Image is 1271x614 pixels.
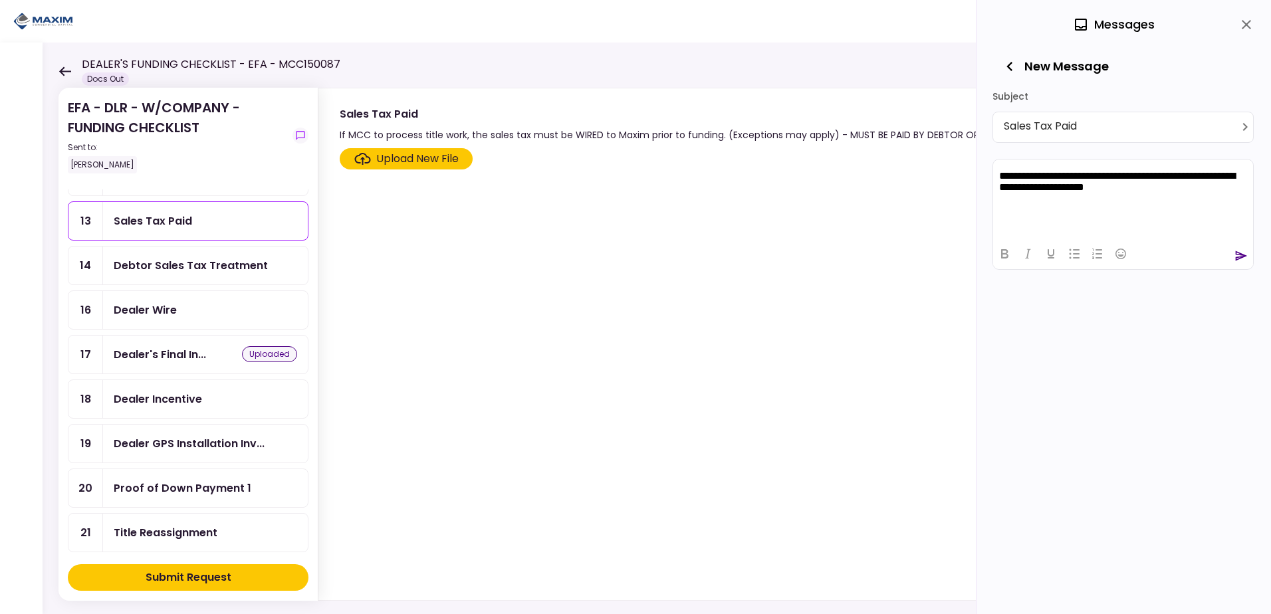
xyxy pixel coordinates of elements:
div: Sales Tax Paid [1004,118,1248,137]
div: Messages [1073,15,1155,35]
div: 19 [68,425,103,462]
div: Submit Request [146,569,231,585]
a: 16Dealer Wire [68,290,308,330]
div: Sales Tax Paid [340,106,1038,122]
a: 21Title Reassignment [68,513,308,552]
button: Bold [993,245,1016,263]
div: Dealer Incentive [114,391,202,407]
div: 17 [68,336,103,373]
button: Submit Request [68,564,308,591]
button: Numbered list [1086,245,1109,263]
div: Sales Tax PaidIf MCC to process title work, the sales tax must be WIRED to Maxim prior to funding... [318,88,1244,601]
div: 14 [68,247,103,284]
button: send [1234,249,1248,262]
div: Upload New File [376,151,459,167]
button: Bullet list [1063,245,1086,263]
button: close [1235,13,1258,36]
a: 18Dealer Incentive [68,379,308,419]
div: 16 [68,291,103,329]
button: Italic [1016,245,1039,263]
div: Dealer Wire [114,302,177,318]
div: 21 [68,514,103,552]
div: Dealer's Final Invoice [114,346,206,363]
span: Click here to upload the required document [340,148,473,169]
a: 14Debtor Sales Tax Treatment [68,246,308,285]
div: Title Reassignment [114,524,217,541]
img: Partner icon [13,11,73,31]
div: Debtor Sales Tax Treatment [114,257,268,274]
a: 17Dealer's Final Invoiceuploaded [68,335,308,374]
a: 20Proof of Down Payment 1 [68,468,308,508]
button: Underline [1040,245,1062,263]
div: Sales Tax Paid [114,213,192,229]
button: show-messages [292,128,308,144]
div: Subject [992,86,1254,106]
iframe: Rich Text Area [993,159,1253,238]
div: Sent to: [68,142,287,153]
div: [PERSON_NAME] [68,156,137,173]
div: Docs Out [82,72,129,86]
button: New Message [992,49,1119,84]
div: uploaded [242,346,297,362]
div: Dealer GPS Installation Invoice [114,435,265,452]
div: If MCC to process title work, the sales tax must be WIRED to Maxim prior to funding. (Exceptions ... [340,127,1038,143]
div: 20 [68,469,103,507]
a: 13Sales Tax Paid [68,201,308,241]
div: EFA - DLR - W/COMPANY - FUNDING CHECKLIST [68,98,287,173]
button: Emojis [1109,245,1132,263]
a: 19Dealer GPS Installation Invoice [68,424,308,463]
div: 13 [68,202,103,240]
div: 18 [68,380,103,418]
div: Proof of Down Payment 1 [114,480,251,496]
h1: DEALER'S FUNDING CHECKLIST - EFA - MCC150087 [82,56,340,72]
